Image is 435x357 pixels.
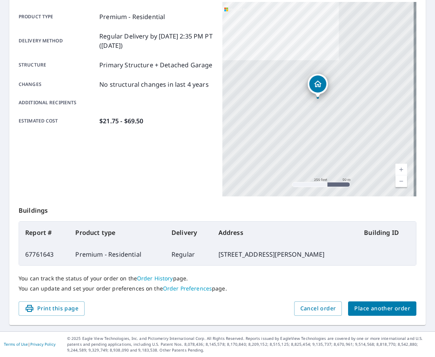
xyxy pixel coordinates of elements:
td: Regular [165,243,212,265]
th: Product type [69,222,165,243]
p: Structure [19,60,96,70]
td: 67761643 [19,243,69,265]
td: Premium - Residential [69,243,165,265]
a: Order Preferences [163,285,212,292]
span: Cancel order [300,304,336,313]
a: Current Level 17, Zoom Out [395,175,407,187]
a: Terms of Use [4,341,28,347]
th: Report # [19,222,69,243]
p: Buildings [19,196,416,221]
p: Additional recipients [19,99,96,106]
span: Place another order [354,304,410,313]
div: Dropped pin, building 1, Residential property, 21008 King Hezekiah Way Bend, OR 97702 [308,74,328,98]
p: © 2025 Eagle View Technologies, Inc. and Pictometry International Corp. All Rights Reserved. Repo... [67,336,431,353]
th: Address [212,222,358,243]
p: No structural changes in last 4 years [99,80,209,89]
p: You can track the status of your order on the page. [19,275,416,282]
p: $21.75 - $69.50 [99,116,143,126]
a: Privacy Policy [30,341,55,347]
a: Current Level 17, Zoom In [395,164,407,175]
button: Print this page [19,301,85,316]
span: Print this page [25,304,78,313]
p: Regular Delivery by [DATE] 2:35 PM PT ([DATE]) [99,31,213,50]
p: Delivery method [19,31,96,50]
th: Delivery [165,222,212,243]
p: Primary Structure + Detached Garage [99,60,212,70]
button: Place another order [348,301,416,316]
p: Premium - Residential [99,12,165,21]
button: Cancel order [294,301,342,316]
p: Changes [19,80,96,89]
td: [STREET_ADDRESS][PERSON_NAME] [212,243,358,265]
th: Building ID [358,222,416,243]
p: Product type [19,12,96,21]
a: Order History [137,275,173,282]
p: You can update and set your order preferences on the page. [19,285,416,292]
p: | [4,342,55,346]
p: Estimated cost [19,116,96,126]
